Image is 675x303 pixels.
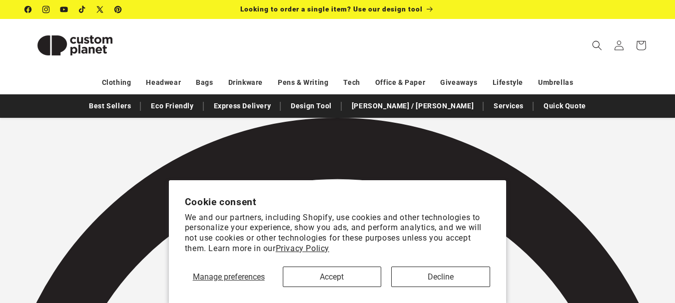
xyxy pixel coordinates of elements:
span: Looking to order a single item? Use our design tool [240,5,423,13]
a: Services [489,97,529,115]
a: Pens & Writing [278,74,328,91]
a: Headwear [146,74,181,91]
a: Custom Planet [21,19,129,71]
a: Drinkware [228,74,263,91]
button: Accept [283,267,382,287]
a: Tech [343,74,360,91]
a: Quick Quote [539,97,591,115]
summary: Search [586,34,608,56]
a: Privacy Policy [276,244,329,253]
a: Clothing [102,74,131,91]
p: We and our partners, including Shopify, use cookies and other technologies to personalize your ex... [185,213,491,254]
a: Design Tool [286,97,337,115]
button: Manage preferences [185,267,273,287]
button: Decline [391,267,490,287]
a: Eco Friendly [146,97,198,115]
a: Express Delivery [209,97,276,115]
a: [PERSON_NAME] / [PERSON_NAME] [347,97,479,115]
a: Bags [196,74,213,91]
a: Office & Paper [375,74,425,91]
span: Manage preferences [193,272,265,282]
a: Lifestyle [493,74,523,91]
img: Custom Planet [25,23,125,68]
h2: Cookie consent [185,196,491,208]
a: Best Sellers [84,97,136,115]
a: Giveaways [440,74,477,91]
a: Umbrellas [538,74,573,91]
